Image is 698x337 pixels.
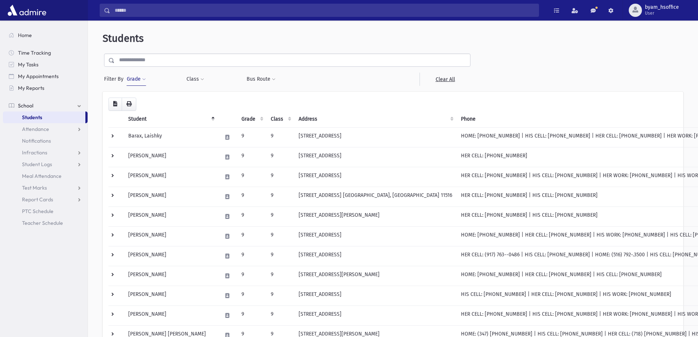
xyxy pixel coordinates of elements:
a: My Reports [3,82,88,94]
th: Grade: activate to sort column ascending [237,111,266,128]
td: Barax, Laishky [124,127,218,147]
td: 9 [266,226,294,246]
td: 9 [237,226,266,246]
td: 9 [237,206,266,226]
td: [PERSON_NAME] [124,286,218,305]
td: 9 [266,147,294,167]
span: My Reports [18,85,44,91]
td: [STREET_ADDRESS] [GEOGRAPHIC_DATA], [GEOGRAPHIC_DATA] 11516 [294,187,457,206]
span: Student Logs [22,161,52,168]
input: Search [110,4,539,17]
button: Print [122,98,136,111]
th: Address: activate to sort column ascending [294,111,457,128]
a: Home [3,29,88,41]
a: My Appointments [3,70,88,82]
span: School [18,102,33,109]
td: [STREET_ADDRESS] [294,286,457,305]
td: 9 [266,246,294,266]
td: [PERSON_NAME] [124,305,218,325]
button: Grade [126,73,146,86]
span: Attendance [22,126,49,132]
span: Students [22,114,42,121]
a: Report Cards [3,194,88,205]
td: 9 [237,246,266,266]
a: PTC Schedule [3,205,88,217]
a: School [3,100,88,111]
td: 9 [237,127,266,147]
td: [STREET_ADDRESS][PERSON_NAME] [294,266,457,286]
span: My Appointments [18,73,59,80]
td: 9 [237,286,266,305]
span: Students [103,32,144,44]
td: 9 [237,266,266,286]
span: Meal Attendance [22,173,62,179]
td: 9 [266,206,294,226]
td: [STREET_ADDRESS] [294,226,457,246]
td: [STREET_ADDRESS] [294,147,457,167]
td: 9 [266,187,294,206]
a: Clear All [420,73,470,86]
th: Student: activate to sort column descending [124,111,218,128]
td: 9 [266,127,294,147]
a: My Tasks [3,59,88,70]
span: byam_hsoffice [645,4,679,10]
span: User [645,10,679,16]
button: Bus Route [246,73,276,86]
td: 9 [237,167,266,187]
td: [PERSON_NAME] [124,147,218,167]
a: Student Logs [3,158,88,170]
span: My Tasks [18,61,38,68]
td: 9 [266,167,294,187]
a: Attendance [3,123,88,135]
a: Teacher Schedule [3,217,88,229]
td: [PERSON_NAME] [124,246,218,266]
a: Meal Attendance [3,170,88,182]
td: [PERSON_NAME] [124,187,218,206]
a: Infractions [3,147,88,158]
td: [PERSON_NAME] [124,206,218,226]
a: Time Tracking [3,47,88,59]
td: 9 [266,305,294,325]
td: 9 [237,147,266,167]
button: Class [186,73,204,86]
td: [PERSON_NAME] [124,167,218,187]
th: Class: activate to sort column ascending [266,111,294,128]
a: Notifications [3,135,88,147]
td: [PERSON_NAME] [124,266,218,286]
span: Filter By [104,75,126,83]
button: CSV [108,98,122,111]
span: Time Tracking [18,50,51,56]
span: Test Marks [22,184,47,191]
span: Home [18,32,32,39]
td: 9 [237,305,266,325]
td: 9 [237,187,266,206]
img: AdmirePro [6,3,48,18]
td: [STREET_ADDRESS] [294,305,457,325]
td: 9 [266,266,294,286]
span: Infractions [22,149,47,156]
td: [STREET_ADDRESS] [294,127,457,147]
a: Students [3,111,85,123]
td: [STREET_ADDRESS] [294,167,457,187]
a: Test Marks [3,182,88,194]
span: Teacher Schedule [22,220,63,226]
span: PTC Schedule [22,208,53,215]
td: [STREET_ADDRESS][PERSON_NAME] [294,206,457,226]
span: Report Cards [22,196,53,203]
span: Notifications [22,138,51,144]
td: 9 [266,286,294,305]
td: [PERSON_NAME] [124,226,218,246]
td: [STREET_ADDRESS] [294,246,457,266]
